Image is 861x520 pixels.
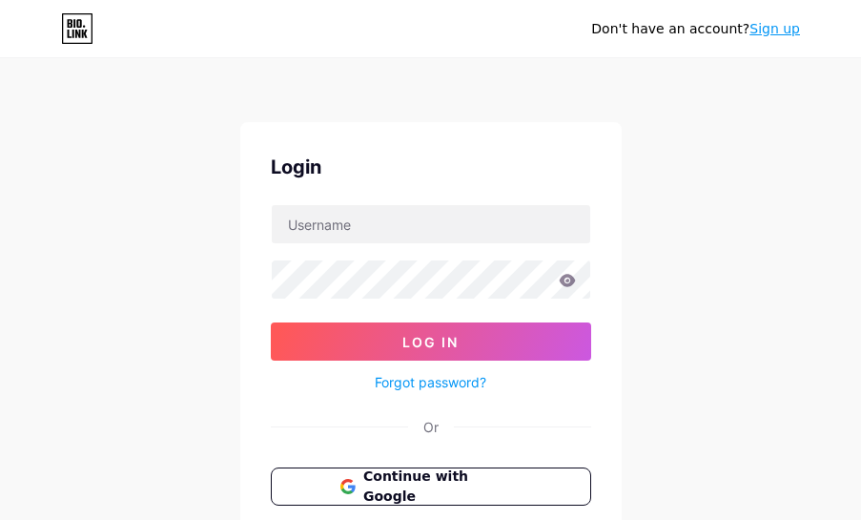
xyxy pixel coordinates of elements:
input: Username [272,205,590,243]
span: Log In [402,334,459,350]
div: Login [271,153,591,181]
div: Or [423,417,439,437]
button: Log In [271,322,591,361]
span: Continue with Google [363,467,521,507]
a: Forgot password? [375,372,486,392]
div: Don't have an account? [591,19,800,39]
button: Continue with Google [271,468,591,506]
a: Sign up [749,21,800,36]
